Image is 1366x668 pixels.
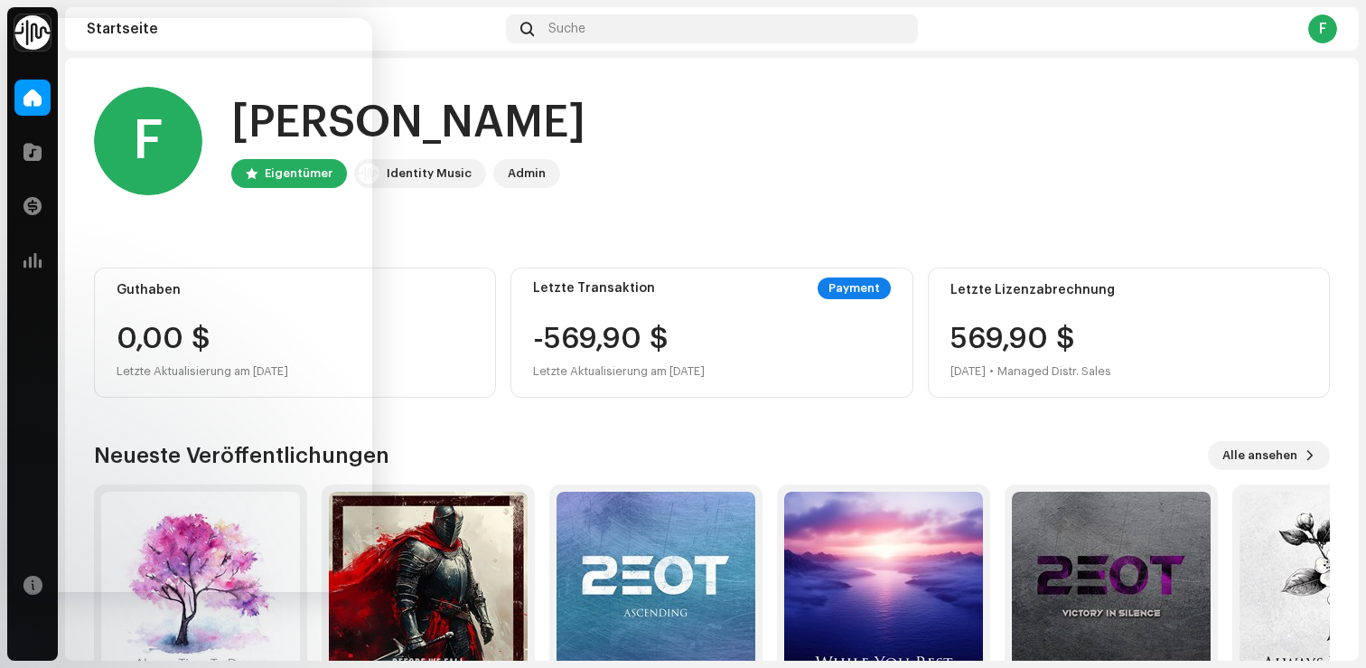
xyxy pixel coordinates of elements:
div: F [1308,14,1337,43]
span: Alle ansehen [1222,437,1297,474]
iframe: Intercom live chat [11,614,54,657]
div: Letzte Transaktion [533,281,655,296]
re-o-card-value: Letzte Lizenzabrechnung [928,268,1330,398]
div: Identity Music [387,163,472,184]
div: Payment [818,278,891,299]
div: • [989,361,994,382]
div: [DATE] [950,361,986,382]
div: Admin [508,163,546,184]
div: [PERSON_NAME] [231,94,585,152]
img: 0f74c21f-6d1c-4dbc-9196-dbddad53419e [14,14,51,51]
div: Managed Distr. Sales [997,361,1111,382]
div: Letzte Lizenzabrechnung [950,283,1307,297]
button: Alle ansehen [1208,441,1330,470]
span: Suche [548,22,585,36]
div: Letzte Aktualisierung am [DATE] [533,361,705,382]
iframe: Intercom live chat [11,18,372,592]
